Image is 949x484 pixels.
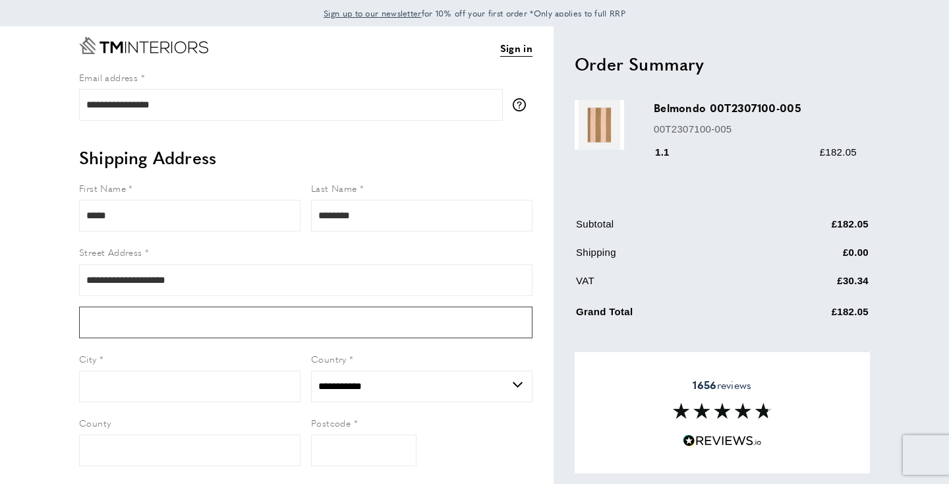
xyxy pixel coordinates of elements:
div: 1.1 [654,144,688,160]
span: County [79,416,111,429]
span: Email address [79,71,138,84]
span: Sign up to our newsletter [324,7,422,19]
h2: Order Summary [575,52,870,76]
span: reviews [693,378,751,392]
img: Reviews section [673,403,772,419]
span: Apply Discount Code [575,349,671,365]
a: Go to Home page [79,37,208,54]
td: VAT [576,273,753,299]
td: £30.34 [754,273,869,299]
td: Grand Total [576,301,753,330]
span: for 10% off your first order *Only applies to full RRP [324,7,625,19]
a: Sign in [500,40,532,57]
span: Country [311,352,347,365]
h2: Shipping Address [79,146,532,169]
span: £182.05 [820,146,857,158]
td: £182.05 [754,301,869,330]
span: First Name [79,181,126,195]
span: Last Name [311,181,357,195]
span: Postcode [311,416,351,429]
img: Belmondo 00T2307100-005 [575,100,624,150]
td: £182.05 [754,216,869,242]
td: £0.00 [754,245,869,270]
span: Street Address [79,245,142,258]
span: City [79,352,97,365]
button: More information [513,98,532,111]
img: Reviews.io 5 stars [683,435,762,447]
a: Sign up to our newsletter [324,7,422,20]
td: Subtotal [576,216,753,242]
td: Shipping [576,245,753,270]
h3: Belmondo 00T2307100-005 [654,100,857,115]
p: 00T2307100-005 [654,121,857,137]
strong: 1656 [693,377,716,392]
